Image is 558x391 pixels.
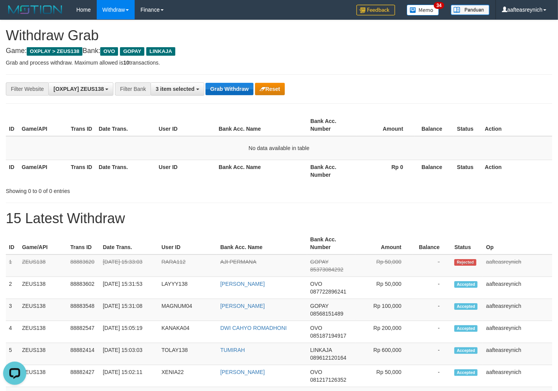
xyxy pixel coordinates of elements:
[220,281,265,287] a: [PERSON_NAME]
[6,4,65,15] img: MOTION_logo.png
[53,86,104,92] span: [OXPLAY] ZEUS138
[356,232,413,254] th: Amount
[483,254,552,277] td: aafteasreynich
[454,114,482,136] th: Status
[100,232,159,254] th: Date Trans.
[413,299,451,321] td: -
[6,160,19,182] th: ID
[454,325,478,332] span: Accepted
[96,160,156,182] th: Date Trans.
[310,266,344,273] span: Copy 85373084292 to clipboard
[67,299,100,321] td: 88883548
[451,5,490,15] img: panduan.png
[310,377,346,383] span: Copy 081217126352 to clipboard
[413,365,451,387] td: -
[6,59,552,67] p: Grab and process withdraw. Maximum allowed is transactions.
[100,47,118,56] span: OVO
[310,281,322,287] span: OVO
[220,325,287,331] a: DWI CAHYO ROMADHONI
[255,83,285,95] button: Reset
[413,277,451,299] td: -
[415,114,454,136] th: Balance
[19,254,67,277] td: ZEUS138
[220,369,265,375] a: [PERSON_NAME]
[100,254,159,277] td: [DATE] 15:33:03
[19,277,67,299] td: ZEUS138
[158,277,217,299] td: LAYYY138
[6,136,552,160] td: No data available in table
[6,82,48,96] div: Filter Website
[68,160,96,182] th: Trans ID
[356,5,395,15] img: Feedback.jpg
[100,343,159,365] td: [DATE] 15:03:03
[205,83,253,95] button: Grab Withdraw
[220,303,265,309] a: [PERSON_NAME]
[6,321,19,343] td: 4
[356,299,413,321] td: Rp 100,000
[220,259,256,265] a: AJI PERMANA
[454,369,478,376] span: Accepted
[3,3,26,26] button: Open LiveChat chat widget
[123,60,129,66] strong: 10
[356,254,413,277] td: Rp 50,000
[6,299,19,321] td: 3
[151,82,204,96] button: 3 item selected
[310,303,329,309] span: GOPAY
[68,114,96,136] th: Trans ID
[451,232,483,254] th: Status
[310,289,346,295] span: Copy 087722896241 to clipboard
[6,254,19,277] td: 1
[96,114,156,136] th: Date Trans.
[158,254,217,277] td: RARA112
[217,232,307,254] th: Bank Acc. Name
[158,299,217,321] td: MAGNUM04
[100,321,159,343] td: [DATE] 15:05:19
[310,355,346,361] span: Copy 089612120164 to clipboard
[158,232,217,254] th: User ID
[482,160,552,182] th: Action
[454,259,476,266] span: Rejected
[6,343,19,365] td: 5
[310,369,322,375] span: OVO
[220,347,245,353] a: TUMIRAH
[356,277,413,299] td: Rp 50,000
[483,321,552,343] td: aafteasreynich
[100,277,159,299] td: [DATE] 15:31:53
[156,160,216,182] th: User ID
[356,321,413,343] td: Rp 200,000
[413,254,451,277] td: -
[454,347,478,354] span: Accepted
[19,114,68,136] th: Game/API
[27,47,82,56] span: OXPLAY > ZEUS138
[67,343,100,365] td: 88882414
[48,82,113,96] button: [OXPLAY] ZEUS138
[67,321,100,343] td: 88882547
[310,311,344,317] span: Copy 08568151489 to clipboard
[6,47,552,55] h4: Game: Bank:
[413,232,451,254] th: Balance
[407,5,439,15] img: Button%20Memo.svg
[216,160,307,182] th: Bank Acc. Name
[483,232,552,254] th: Op
[356,343,413,365] td: Rp 600,000
[19,160,68,182] th: Game/API
[307,160,356,182] th: Bank Acc. Number
[156,86,194,92] span: 3 item selected
[158,365,217,387] td: XENIA22
[6,184,227,195] div: Showing 0 to 0 of 0 entries
[483,277,552,299] td: aafteasreynich
[67,254,100,277] td: 88883620
[100,365,159,387] td: [DATE] 15:02:11
[19,232,67,254] th: Game/API
[413,343,451,365] td: -
[310,325,322,331] span: OVO
[120,47,144,56] span: GOPAY
[310,259,329,265] span: GOPAY
[158,321,217,343] td: KANAKA04
[356,160,415,182] th: Rp 0
[6,232,19,254] th: ID
[158,343,217,365] td: TOLAY138
[483,365,552,387] td: aafteasreynich
[356,114,415,136] th: Amount
[6,114,19,136] th: ID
